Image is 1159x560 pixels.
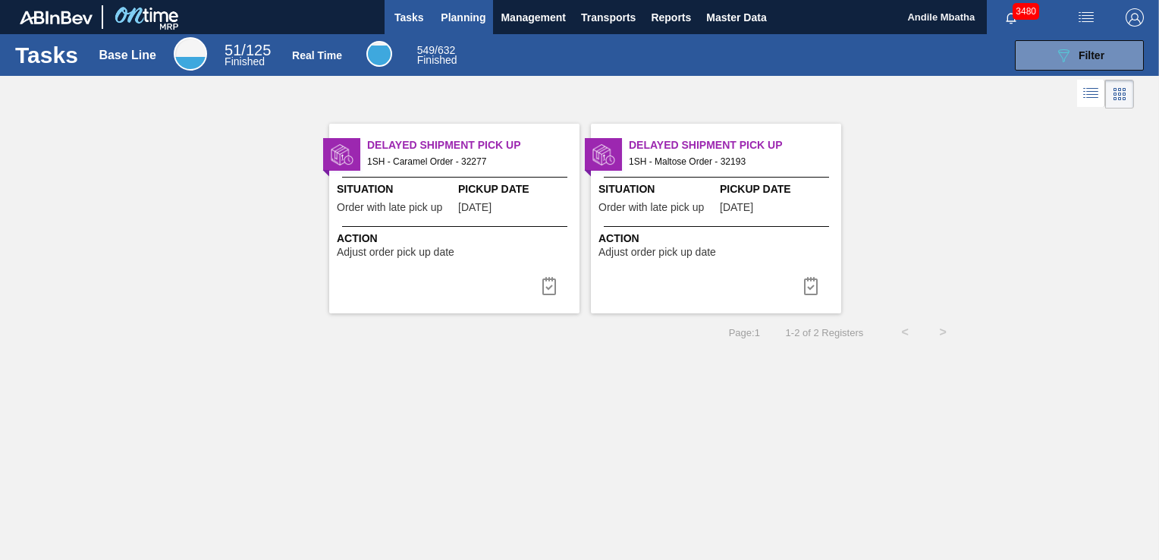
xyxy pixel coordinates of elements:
[99,49,156,62] div: Base Line
[501,8,566,27] span: Management
[793,271,829,301] div: Complete task: 2282029
[598,181,716,197] span: Situation
[629,153,829,170] span: 1SH - Maltose Order - 32193
[417,44,435,56] span: 549
[337,231,576,247] span: Action
[629,137,841,153] span: Delayed Shipment Pick Up
[417,44,456,56] span: / 632
[1079,49,1104,61] span: Filter
[1077,8,1095,27] img: userActions
[292,49,342,61] div: Real Time
[540,277,558,295] img: icon-task complete
[598,202,704,213] span: Order with late pick up
[531,271,567,301] button: icon-task complete
[783,327,863,338] span: 1 - 2 of 2 Registers
[1015,40,1144,71] button: Filter
[598,247,716,258] span: Adjust order pick up date
[417,54,457,66] span: Finished
[1013,3,1039,20] span: 3480
[225,42,241,58] span: 51
[793,271,829,301] button: icon-task complete
[458,202,492,213] span: 10/05/2025
[706,8,766,27] span: Master Data
[924,313,962,351] button: >
[987,7,1035,28] button: Notifications
[1126,8,1144,27] img: Logout
[651,8,691,27] span: Reports
[531,271,567,301] div: Complete task: 2282025
[366,41,392,67] div: Real Time
[720,202,753,213] span: 10/04/2025
[337,202,442,213] span: Order with late pick up
[174,37,207,71] div: Base Line
[1105,80,1134,109] div: Card Vision
[592,143,615,166] img: status
[802,277,820,295] img: icon-task complete
[367,137,579,153] span: Delayed Shipment Pick Up
[392,8,426,27] span: Tasks
[441,8,485,27] span: Planning
[598,231,837,247] span: Action
[225,44,271,67] div: Base Line
[458,181,576,197] span: Pickup Date
[581,8,636,27] span: Transports
[729,327,760,338] span: Page : 1
[225,42,271,58] span: / 125
[15,46,78,64] h1: Tasks
[886,313,924,351] button: <
[337,181,454,197] span: Situation
[20,11,93,24] img: TNhmsLtSVTkK8tSr43FrP2fwEKptu5GPRR3wAAAABJRU5ErkJggg==
[1077,80,1105,109] div: List Vision
[417,46,457,65] div: Real Time
[337,247,454,258] span: Adjust order pick up date
[331,143,353,166] img: status
[720,181,837,197] span: Pickup Date
[225,55,265,68] span: Finished
[367,153,567,170] span: 1SH - Caramel Order - 32277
